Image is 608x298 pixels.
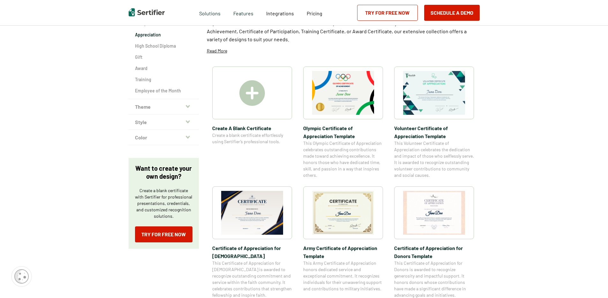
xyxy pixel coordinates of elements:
[312,191,374,235] img: Army Certificate of Appreciation​ Template
[303,67,383,178] a: Olympic Certificate of Appreciation​ TemplateOlympic Certificate of Appreciation​ TemplateThis Ol...
[239,80,265,106] img: Create A Blank Certificate
[221,191,283,235] img: Certificate of Appreciation for Church​
[394,67,474,178] a: Volunteer Certificate of Appreciation TemplateVolunteer Certificate of Appreciation TemplateThis ...
[135,76,192,83] a: Training
[357,5,418,21] a: Try for Free Now
[135,32,192,38] a: Appreciation
[303,244,383,260] span: Army Certificate of Appreciation​ Template
[207,19,480,43] p: Explore a wide selection of customizable certificate templates at Sertifier. Whether you need a C...
[129,8,165,16] img: Sertifier | Digital Credentialing Platform
[212,132,292,145] span: Create a blank certificate effortlessly using Sertifier’s professional tools.
[135,65,192,72] a: Award
[129,99,199,114] button: Theme
[394,140,474,178] span: This Volunteer Certificate of Appreciation celebrates the dedication and impact of those who self...
[135,187,192,219] p: Create a blank certificate with Sertifier for professional presentations, credentials, and custom...
[233,9,253,17] span: Features
[266,10,294,16] span: Integrations
[303,124,383,140] span: Olympic Certificate of Appreciation​ Template
[266,9,294,17] a: Integrations
[135,43,192,49] a: High School Diploma
[576,267,608,298] iframe: Chat Widget
[129,114,199,130] button: Style
[212,244,292,260] span: Certificate of Appreciation for [DEMOGRAPHIC_DATA]​
[394,244,474,260] span: Certificate of Appreciation for Donors​ Template
[307,9,322,17] a: Pricing
[312,71,374,115] img: Olympic Certificate of Appreciation​ Template
[135,88,192,94] a: Employee of the Month
[403,191,465,235] img: Certificate of Appreciation for Donors​ Template
[135,226,192,242] a: Try for Free Now
[403,71,465,115] img: Volunteer Certificate of Appreciation Template
[424,5,480,21] button: Schedule a Demo
[303,140,383,178] span: This Olympic Certificate of Appreciation celebrates outstanding contributions made toward achievi...
[207,48,227,54] p: Read More
[212,124,292,132] span: Create A Blank Certificate
[303,260,383,292] span: This Army Certificate of Appreciation honors dedicated service and exceptional commitment. It rec...
[394,124,474,140] span: Volunteer Certificate of Appreciation Template
[307,10,322,16] span: Pricing
[129,130,199,145] button: Color
[199,9,221,17] span: Solutions
[135,164,192,180] p: Want to create your own design?
[14,269,29,284] img: Cookie Popup Icon
[135,54,192,60] a: Gift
